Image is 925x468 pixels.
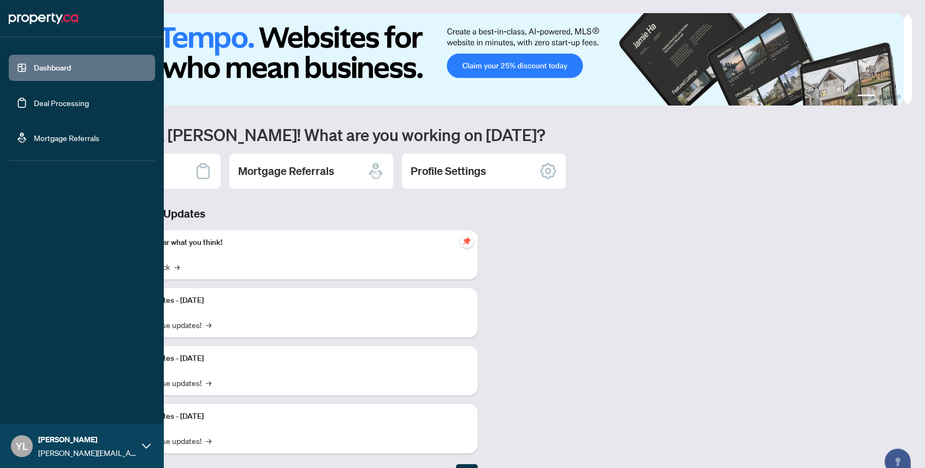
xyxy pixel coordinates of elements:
a: Deal Processing [34,98,89,108]
img: logo [9,10,78,27]
h3: Brokerage & Industry Updates [57,206,478,221]
button: 2 [879,95,884,99]
p: Platform Updates - [DATE] [115,411,469,423]
h1: Welcome back [PERSON_NAME]! What are you working on [DATE]? [57,124,912,145]
span: [PERSON_NAME][EMAIL_ADDRESS][DOMAIN_NAME] [38,447,137,459]
p: We want to hear what you think! [115,237,469,249]
span: [PERSON_NAME] [38,434,137,446]
span: YL [16,438,28,454]
span: → [174,261,180,273]
img: Slide 0 [57,13,904,106]
span: pushpin [460,235,473,248]
button: 3 [888,95,892,99]
button: Open asap [881,430,914,463]
span: → [206,319,211,331]
span: → [206,377,211,389]
a: Dashboard [34,63,71,73]
a: Mortgage Referrals [34,133,99,143]
p: Platform Updates - [DATE] [115,353,469,365]
h2: Mortgage Referrals [238,163,334,179]
button: 1 [857,95,875,99]
h2: Profile Settings [411,163,486,179]
p: Platform Updates - [DATE] [115,295,469,307]
span: → [206,435,211,447]
button: 4 [897,95,901,99]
